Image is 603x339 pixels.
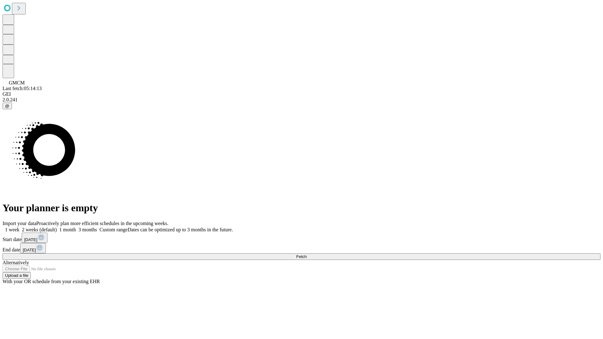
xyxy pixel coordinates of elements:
[24,237,37,242] span: [DATE]
[20,243,46,253] button: [DATE]
[3,272,31,279] button: Upload a file
[100,227,128,232] span: Custom range
[296,254,307,259] span: Fetch
[3,91,600,97] div: GEI
[36,221,168,226] span: Proactively plan more efficient schedules in the upcoming weeks.
[23,248,36,252] span: [DATE]
[3,279,100,284] span: With your OR schedule from your existing EHR
[22,227,57,232] span: 2 weeks (default)
[79,227,97,232] span: 3 months
[5,104,9,108] span: @
[3,243,600,253] div: End date
[22,233,47,243] button: [DATE]
[3,253,600,260] button: Fetch
[3,221,36,226] span: Import your data
[3,86,42,91] span: Last fetch: 05:14:13
[3,103,12,109] button: @
[9,80,25,85] span: GMCM
[128,227,233,232] span: Dates can be optimized up to 3 months in the future.
[3,260,29,265] span: Alternatively
[3,202,600,214] h1: Your planner is empty
[3,97,600,103] div: 2.0.241
[5,227,19,232] span: 1 week
[3,233,600,243] div: Start date
[59,227,76,232] span: 1 month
